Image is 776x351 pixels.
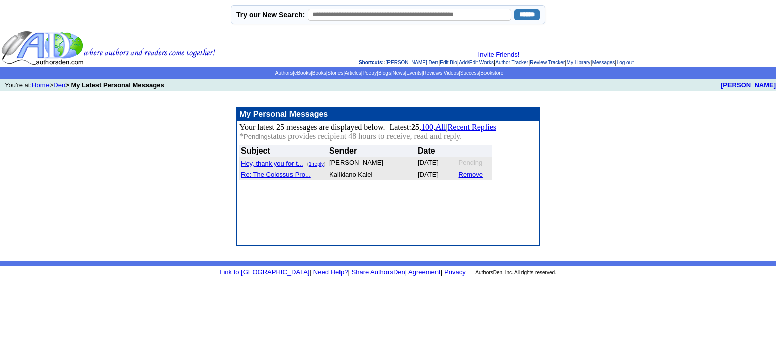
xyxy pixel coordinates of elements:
[32,81,50,89] a: Home
[294,70,311,76] a: eBooks
[307,161,326,167] font: ( )
[352,268,405,276] a: Share AuthorsDen
[448,123,496,131] a: Recent Replies
[329,159,383,166] font: [PERSON_NAME]
[495,60,528,65] a: Author Tracker
[459,60,494,65] a: Add/Edit Works
[241,160,303,167] font: Hey, thank you for t...
[327,70,343,76] a: Stories
[440,60,457,65] a: Edit Bio
[239,110,328,118] font: My Personal Messages
[5,81,164,89] font: You're at: >
[386,60,438,65] a: [PERSON_NAME] Den
[239,123,537,141] p: Your latest 25 messages are displayed below. Latest: , , |
[348,268,349,276] font: |
[478,51,520,58] a: Invite Friends!
[65,81,164,89] b: > My Latest Personal Messages
[309,268,311,276] font: |
[418,159,439,166] font: [DATE]
[421,123,433,131] a: 100
[460,70,479,76] a: Success
[268,132,462,140] font: status provides recipient 48 hours to receive, read and reply.
[459,159,483,166] font: Pending
[444,268,466,276] a: Privacy
[329,146,357,155] font: Sender
[418,171,439,178] font: [DATE]
[721,81,776,89] a: [PERSON_NAME]
[241,146,270,155] font: Subject
[244,133,268,140] font: Pending
[459,171,483,178] a: Remove
[408,268,441,276] a: Agreement
[359,60,384,65] span: Shortcuts:
[423,70,442,76] a: Reviews
[480,70,503,76] a: Bookstore
[592,60,615,65] a: Messages
[313,268,348,276] a: Need Help?
[309,161,324,167] a: 1 reply
[220,268,309,276] a: Link to [GEOGRAPHIC_DATA]
[241,170,311,178] a: Re: The Colossus Pro...
[312,70,326,76] a: Books
[53,81,65,89] a: Den
[407,268,442,276] font: |
[435,123,446,131] a: All
[241,159,303,167] a: Hey, thank you for t...
[405,268,407,276] font: |
[530,60,565,65] a: Review Tracker
[241,171,311,178] font: Re: The Colossus Pro...
[617,60,634,65] a: Log out
[345,70,361,76] a: Articles
[393,70,405,76] a: News
[329,171,372,178] font: Kalikiano Kalei
[475,270,556,275] font: AuthorsDen, Inc. All rights reserved.
[217,51,775,66] div: : | | | | | | |
[411,123,419,131] b: 25
[378,70,391,76] a: Blogs
[567,60,591,65] a: My Library
[444,70,459,76] a: Videos
[406,70,422,76] a: Events
[275,70,293,76] a: Authors
[362,70,377,76] a: Poetry
[418,146,435,155] font: Date
[236,11,305,19] label: Try our New Search:
[1,30,215,66] img: header_logo2.gif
